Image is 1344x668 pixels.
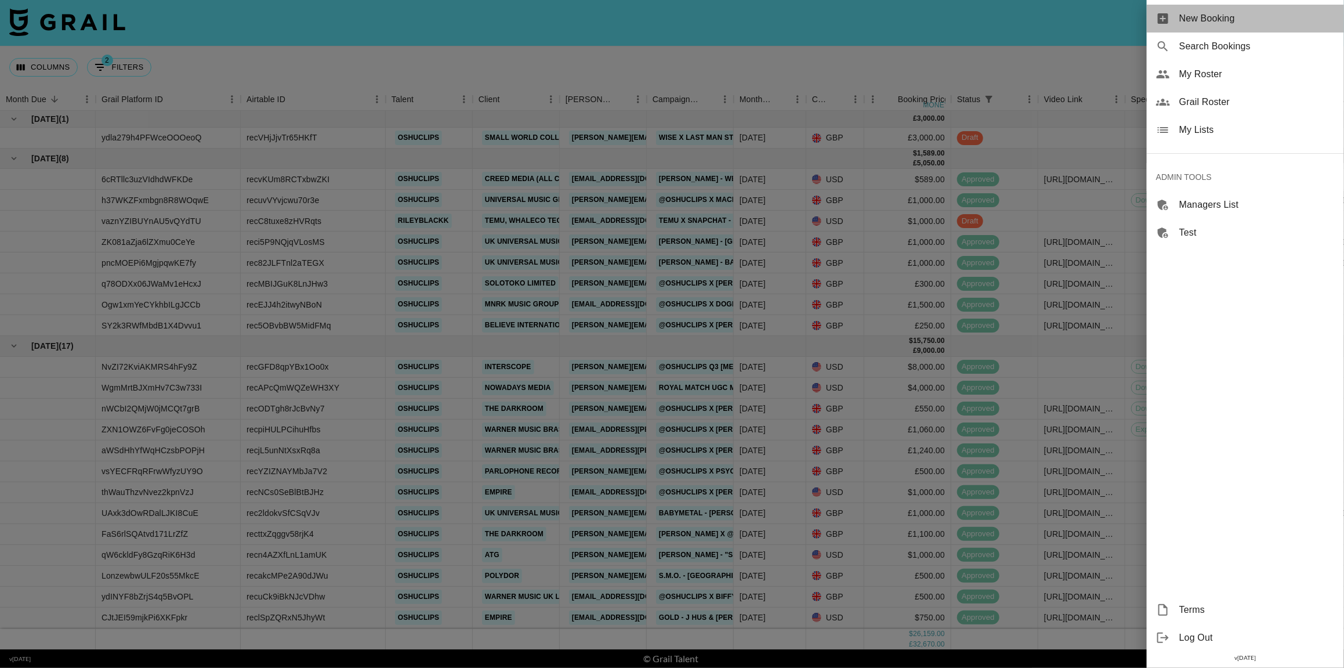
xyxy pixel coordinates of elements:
[1147,88,1344,116] div: Grail Roster
[1147,163,1344,191] div: ADMIN TOOLS
[1179,226,1335,240] span: Test
[1179,39,1335,53] span: Search Bookings
[1147,5,1344,33] div: New Booking
[1179,67,1335,81] span: My Roster
[1179,603,1335,617] span: Terms
[1147,33,1344,60] div: Search Bookings
[1179,95,1335,109] span: Grail Roster
[1147,60,1344,88] div: My Roster
[1179,123,1335,137] span: My Lists
[1179,631,1335,645] span: Log Out
[1147,219,1344,247] div: Test
[1179,12,1335,26] span: New Booking
[1147,116,1344,144] div: My Lists
[1147,191,1344,219] div: Managers List
[1179,198,1335,212] span: Managers List
[1147,624,1344,652] div: Log Out
[1147,652,1344,664] div: v [DATE]
[1147,596,1344,624] div: Terms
